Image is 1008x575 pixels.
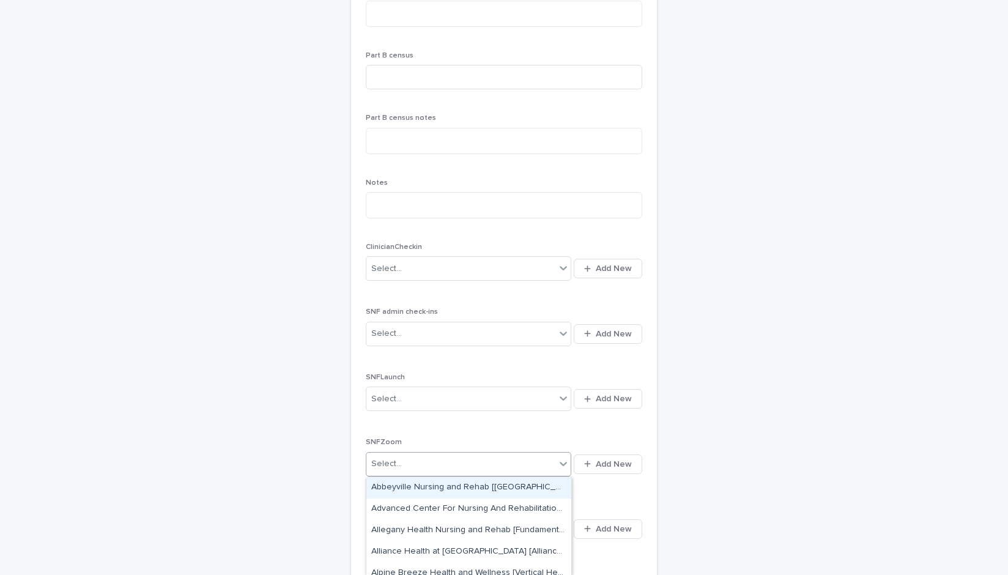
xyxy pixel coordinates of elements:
span: Add New [596,330,632,338]
span: Add New [596,264,632,273]
div: Select... [371,262,402,275]
div: Select... [371,458,402,470]
button: Add New [574,324,642,344]
span: SNF admin check-ins [366,308,438,316]
span: ClinicianCheckin [366,243,422,251]
button: Add New [574,519,642,539]
div: Alliance Health at Marina Bay [Alliance Health & Human Services] - 12 Sep 2025 [366,541,571,563]
span: Add New [596,525,632,533]
span: Add New [596,395,632,403]
button: Add New [574,389,642,409]
button: Add New [574,259,642,278]
span: Part B census notes [366,114,436,122]
span: Add New [596,460,632,469]
div: Select... [371,327,402,340]
button: Add New [574,454,642,474]
div: Allegany Health Nursing and Rehab [FundamentalFundamental Maryland] - 20 Jun 2024 [366,520,571,541]
div: Select... [371,393,402,406]
span: Notes [366,179,388,187]
span: Part B census [366,52,413,59]
span: SNFZoom [366,439,402,446]
div: Abbeyville Nursing and Rehab [Altira] - 15 Mar 2024 [366,477,571,499]
span: SNFLaunch [366,374,405,381]
div: Advanced Center For Nursing And Rehabilitation [Essential Healthcare] - 19 Jun 2025 [366,499,571,520]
